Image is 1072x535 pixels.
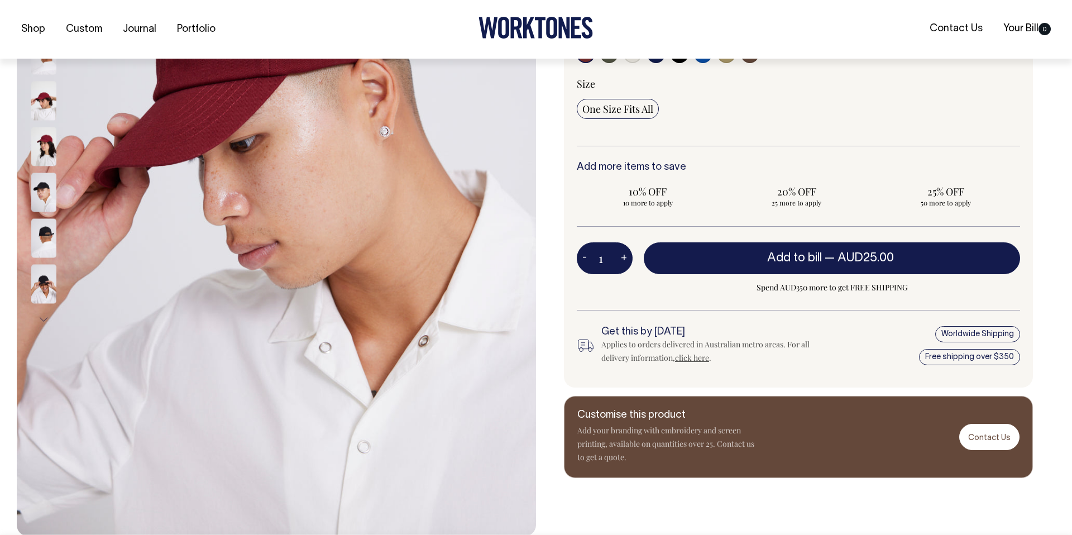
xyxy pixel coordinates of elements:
[959,424,1020,450] a: Contact Us
[601,327,819,338] h6: Get this by [DATE]
[31,127,56,166] img: burgundy
[35,307,52,332] button: Next
[577,424,756,464] p: Add your branding with embroidery and screen printing, available on quantities over 25. Contact u...
[31,81,56,120] img: burgundy
[825,252,897,264] span: —
[118,20,161,39] a: Journal
[577,99,659,119] input: One Size Fits All
[601,338,819,365] div: Applies to orders delivered in Australian metro areas. For all delivery information, .
[837,252,894,264] span: AUD25.00
[999,20,1055,38] a: Your Bill0
[925,20,987,38] a: Contact Us
[767,252,822,264] span: Add to bill
[874,181,1017,211] input: 25% OFF 50 more to apply
[577,247,592,270] button: -
[577,410,756,421] h6: Customise this product
[675,352,709,363] a: click here
[644,281,1020,294] span: Spend AUD350 more to get FREE SHIPPING
[644,242,1020,274] button: Add to bill —AUD25.00
[582,185,714,198] span: 10% OFF
[61,20,107,39] a: Custom
[582,198,714,207] span: 10 more to apply
[173,20,220,39] a: Portfolio
[1038,23,1051,35] span: 0
[17,20,50,39] a: Shop
[577,162,1020,173] h6: Add more items to save
[31,264,56,303] img: black
[731,185,863,198] span: 20% OFF
[577,181,719,211] input: 10% OFF 10 more to apply
[726,181,868,211] input: 20% OFF 25 more to apply
[880,198,1011,207] span: 50 more to apply
[582,102,653,116] span: One Size Fits All
[31,218,56,257] img: black
[577,77,1020,90] div: Size
[731,198,863,207] span: 25 more to apply
[615,247,633,270] button: +
[880,185,1011,198] span: 25% OFF
[31,173,56,212] img: black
